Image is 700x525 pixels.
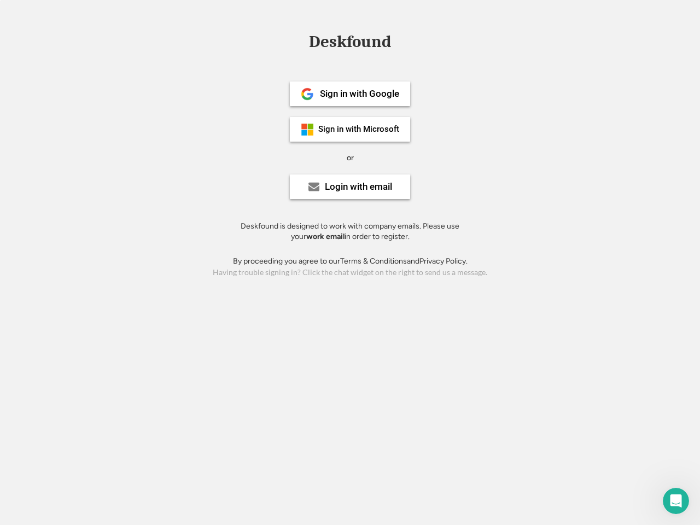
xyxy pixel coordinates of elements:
img: ms-symbollockup_mssymbol_19.png [301,123,314,136]
div: Login with email [325,182,392,191]
a: Terms & Conditions [340,256,407,266]
img: 1024px-Google__G__Logo.svg.png [301,87,314,101]
a: Privacy Policy. [419,256,468,266]
div: Sign in with Microsoft [318,125,399,133]
div: Deskfound is designed to work with company emails. Please use your in order to register. [227,221,473,242]
div: Sign in with Google [320,89,399,98]
iframe: Intercom live chat [663,488,689,514]
div: Deskfound [304,33,396,50]
div: By proceeding you agree to our and [233,256,468,267]
div: or [347,153,354,164]
strong: work email [306,232,345,241]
